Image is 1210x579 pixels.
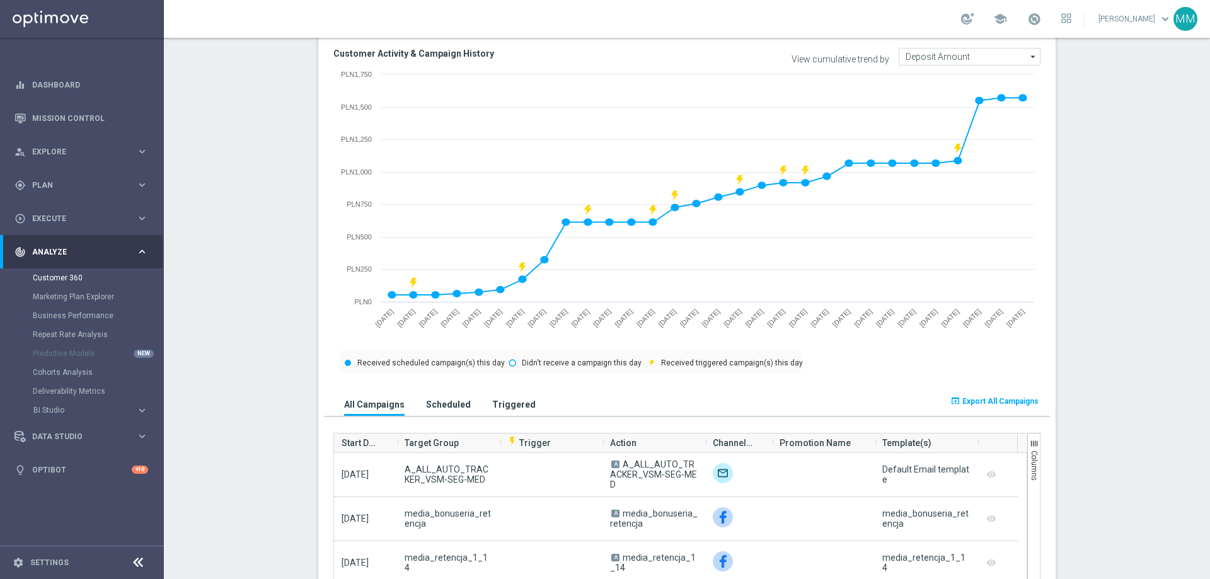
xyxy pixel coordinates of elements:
[983,307,1004,328] text: [DATE]
[136,430,148,442] i: keyboard_arrow_right
[993,12,1007,26] span: school
[492,399,536,410] h3: Triggered
[610,459,697,490] span: A_ALL_AUTO_TRACKER_VSM-SEG-MED
[32,148,136,156] span: Explore
[713,507,733,527] div: Facebook Custom Audience
[1030,450,1039,481] span: Columns
[14,79,26,91] i: equalizer
[14,180,26,191] i: gps_fixed
[14,68,148,101] div: Dashboard
[417,307,438,328] text: [DATE]
[32,181,136,189] span: Plan
[882,553,970,573] div: media_retencja_1_14
[504,307,525,328] text: [DATE]
[342,513,369,524] span: [DATE]
[32,101,148,135] a: Mission Control
[722,307,743,328] text: [DATE]
[635,307,656,328] text: [DATE]
[405,430,459,456] span: Target Group
[611,461,619,468] span: A
[405,553,492,573] span: media_retencja_1_14
[792,54,889,65] label: View cumulative trend by
[439,307,460,328] text: [DATE]
[333,48,677,59] h3: Customer Activity & Campaign History
[809,307,830,328] text: [DATE]
[33,306,163,325] div: Business Performance
[679,307,700,328] text: [DATE]
[1158,12,1172,26] span: keyboard_arrow_down
[33,405,149,415] button: BI Studio keyboard_arrow_right
[744,307,764,328] text: [DATE]
[136,179,148,191] i: keyboard_arrow_right
[548,307,569,328] text: [DATE]
[426,399,471,410] h3: Scheduled
[853,307,873,328] text: [DATE]
[507,438,551,448] span: Trigger
[1173,7,1197,31] div: MM
[33,325,163,344] div: Repeat Rate Analysis
[14,180,149,190] button: gps_fixed Plan keyboard_arrow_right
[14,147,149,157] div: person_search Explore keyboard_arrow_right
[14,431,136,442] div: Data Studio
[341,71,372,78] text: PLN1,750
[33,287,163,306] div: Marketing Plan Explorer
[713,551,733,571] img: Facebook Custom Audience
[342,469,369,479] span: [DATE]
[357,358,505,367] text: Received scheduled campaign(s) this day
[526,307,547,328] text: [DATE]
[713,463,733,483] div: Target group only
[14,146,26,158] i: person_search
[341,103,372,111] text: PLN1,500
[347,265,372,273] text: PLN250
[461,307,481,328] text: [DATE]
[700,307,721,328] text: [DATE]
[33,367,131,377] a: Cohorts Analysis
[483,307,504,328] text: [DATE]
[374,307,395,328] text: [DATE]
[962,307,982,328] text: [DATE]
[489,393,539,416] button: Triggered
[14,113,149,123] button: Mission Control
[134,350,154,358] div: NEW
[33,330,131,340] a: Repeat Rate Analysis
[136,146,148,158] i: keyboard_arrow_right
[33,268,163,287] div: Customer 360
[882,464,970,484] div: Default Email template
[14,246,26,258] i: track_changes
[14,214,149,224] button: play_circle_outline Execute keyboard_arrow_right
[33,363,163,382] div: Cohorts Analysis
[13,557,24,568] i: settings
[342,558,369,568] span: [DATE]
[787,307,808,328] text: [DATE]
[613,307,634,328] text: [DATE]
[341,168,372,176] text: PLN1,000
[14,432,149,442] button: Data Studio keyboard_arrow_right
[896,307,917,328] text: [DATE]
[14,246,136,258] div: Analyze
[611,554,619,561] span: A
[507,436,517,446] i: flash_on
[32,433,136,440] span: Data Studio
[347,233,372,241] text: PLN500
[32,68,148,101] a: Dashboard
[423,393,474,416] button: Scheduled
[33,401,163,420] div: BI Studio
[341,393,408,416] button: All Campaigns
[780,430,851,456] span: Promotion Name
[33,311,131,321] a: Business Performance
[14,247,149,257] button: track_changes Analyze keyboard_arrow_right
[14,180,136,191] div: Plan
[940,307,960,328] text: [DATE]
[14,465,149,475] button: lightbulb Optibot +10
[405,464,492,484] span: A_ALL_AUTO_TRACKER_VSM-SEG-MED
[657,307,677,328] text: [DATE]
[344,399,405,410] h3: All Campaigns
[1005,307,1026,328] text: [DATE]
[14,213,26,224] i: play_circle_outline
